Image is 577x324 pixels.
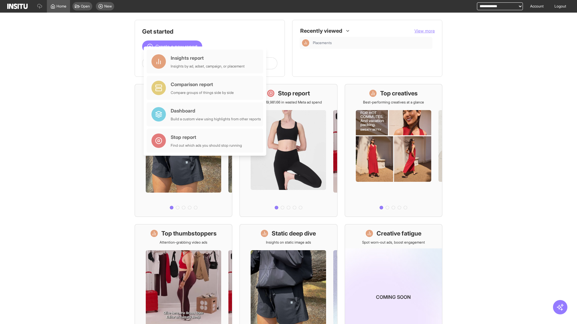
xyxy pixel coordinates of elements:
[171,133,242,141] div: Stop report
[171,143,242,148] div: Find out which ads you should stop running
[313,40,430,45] span: Placements
[171,64,245,69] div: Insights by ad, adset, campaign, or placement
[135,84,232,217] a: What's live nowSee all active ads instantly
[104,4,112,9] span: New
[240,84,337,217] a: Stop reportSave £19,981.66 in wasted Meta ad spend
[160,240,207,245] p: Attention-grabbing video ads
[255,100,322,105] p: Save £19,981.66 in wasted Meta ad spend
[171,81,234,88] div: Comparison report
[278,89,310,97] h1: Stop report
[266,240,311,245] p: Insights on static image ads
[414,28,435,34] button: View more
[142,27,277,36] h1: Get started
[81,4,90,9] span: Open
[142,40,202,52] button: Create a new report
[345,84,442,217] a: Top creativesBest-performing creatives at a glance
[171,90,234,95] div: Compare groups of things side by side
[414,28,435,33] span: View more
[171,107,261,114] div: Dashboard
[302,39,309,46] div: Insights
[272,229,316,238] h1: Static deep dive
[380,89,418,97] h1: Top creatives
[363,100,424,105] p: Best-performing creatives at a glance
[313,40,332,45] span: Placements
[56,4,66,9] span: Home
[7,4,28,9] img: Logo
[171,54,245,61] div: Insights report
[161,229,217,238] h1: Top thumbstoppers
[155,43,197,50] span: Create a new report
[171,117,261,121] div: Build a custom view using highlights from other reports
